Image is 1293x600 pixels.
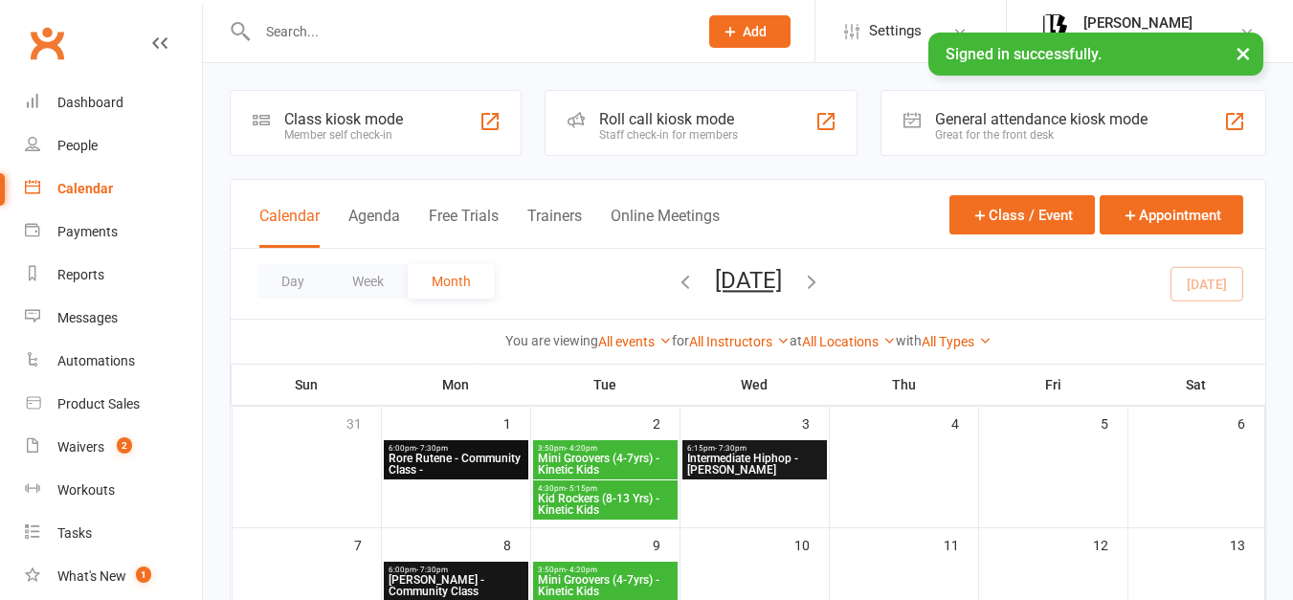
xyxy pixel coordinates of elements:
div: 2 [653,407,680,438]
span: 6:00pm [388,566,524,574]
span: Intermediate Hiphop - [PERSON_NAME] [686,453,823,476]
th: Sun [232,365,381,405]
a: Messages [25,297,202,340]
a: Payments [25,211,202,254]
a: All Locations [802,334,896,349]
button: Class / Event [949,195,1095,234]
div: 31 [346,407,381,438]
button: Month [408,264,495,299]
div: 13 [1230,528,1264,560]
div: 12 [1093,528,1127,560]
div: [PERSON_NAME] [1083,14,1223,32]
a: All events [598,334,672,349]
img: thumb_image1674531864.png [1036,12,1074,51]
th: Mon [381,365,530,405]
strong: at [790,333,802,348]
div: Automations [57,353,135,368]
div: 4 [951,407,978,438]
th: Wed [680,365,829,405]
div: People [57,138,98,153]
span: 4:30pm [537,484,674,493]
div: Kinetic Creative Studios [1083,32,1223,49]
div: Messages [57,310,118,325]
span: [PERSON_NAME] - Community Class [388,574,524,597]
a: Dashboard [25,81,202,124]
div: Tasks [57,525,92,541]
a: Calendar [25,167,202,211]
div: Roll call kiosk mode [599,110,738,128]
button: Online Meetings [611,207,720,248]
button: Add [709,15,791,48]
span: - 7:30pm [416,566,448,574]
span: Rore Rutene - Community Class - [388,453,524,476]
a: People [25,124,202,167]
span: Settings [869,10,922,53]
th: Fri [978,365,1127,405]
a: All Instructors [689,334,790,349]
button: Week [328,264,408,299]
div: What's New [57,568,126,584]
span: Kid Rockers (8-13 Yrs) - Kinetic Kids [537,493,674,516]
a: Product Sales [25,383,202,426]
a: Waivers 2 [25,426,202,469]
strong: You are viewing [505,333,598,348]
span: Mini Groovers (4-7yrs) - Kinetic Kids [537,574,674,597]
button: Day [257,264,328,299]
a: Automations [25,340,202,383]
span: 1 [136,567,151,583]
button: Calendar [259,207,320,248]
button: [DATE] [715,267,782,294]
strong: with [896,333,922,348]
div: Class kiosk mode [284,110,403,128]
div: 1 [503,407,530,438]
span: - 4:20pm [566,444,597,453]
span: 3:50pm [537,566,674,574]
span: 6:15pm [686,444,823,453]
button: Free Trials [429,207,499,248]
div: Dashboard [57,95,123,110]
div: Waivers [57,439,104,455]
strong: for [672,333,689,348]
span: Signed in successfully. [946,45,1102,63]
span: - 7:30pm [416,444,448,453]
span: - 4:20pm [566,566,597,574]
th: Tue [530,365,680,405]
div: General attendance kiosk mode [935,110,1148,128]
div: Workouts [57,482,115,498]
div: 3 [802,407,829,438]
div: 9 [653,528,680,560]
button: Trainers [527,207,582,248]
div: Calendar [57,181,113,196]
span: 3:50pm [537,444,674,453]
a: Reports [25,254,202,297]
div: 11 [944,528,978,560]
button: × [1226,33,1260,74]
div: Member self check-in [284,128,403,142]
div: Product Sales [57,396,140,411]
div: Great for the front desk [935,128,1148,142]
div: Payments [57,224,118,239]
div: 7 [354,528,381,560]
a: What's New1 [25,555,202,598]
button: Agenda [348,207,400,248]
span: Add [743,24,767,39]
div: 5 [1101,407,1127,438]
a: Tasks [25,512,202,555]
input: Search... [252,18,684,45]
div: Staff check-in for members [599,128,738,142]
div: 10 [794,528,829,560]
th: Sat [1127,365,1265,405]
div: Reports [57,267,104,282]
span: 6:00pm [388,444,524,453]
div: 6 [1237,407,1264,438]
span: Mini Groovers (4-7yrs) - Kinetic Kids [537,453,674,476]
button: Appointment [1100,195,1243,234]
a: All Types [922,334,992,349]
span: - 7:30pm [715,444,747,453]
th: Thu [829,365,978,405]
a: Clubworx [23,19,71,67]
a: Workouts [25,469,202,512]
span: - 5:15pm [566,484,597,493]
div: 8 [503,528,530,560]
span: 2 [117,437,132,454]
